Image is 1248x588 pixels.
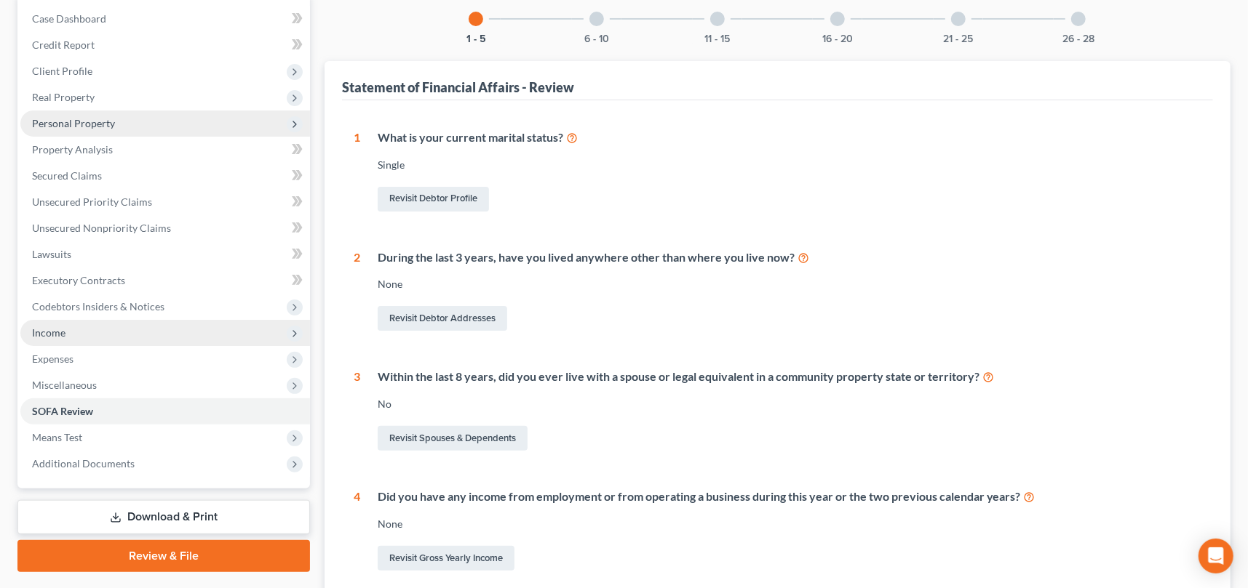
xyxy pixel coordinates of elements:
[378,249,1201,266] div: During the last 3 years, have you lived anywhere other than where you live now?
[32,457,135,470] span: Additional Documents
[32,143,113,156] span: Property Analysis
[378,187,489,212] a: Revisit Debtor Profile
[378,397,1201,411] div: No
[32,222,171,234] span: Unsecured Nonpriority Claims
[32,274,125,286] span: Executory Contracts
[32,379,97,391] span: Miscellaneous
[378,488,1201,505] div: Did you have any income from employment or from operating a business during this year or the two ...
[32,91,95,103] span: Real Property
[584,34,609,44] button: 6 - 10
[378,546,514,571] a: Revisit Gross Yearly Income
[32,196,152,208] span: Unsecured Priority Claims
[32,39,95,51] span: Credit Report
[20,163,310,189] a: Secured Claims
[32,12,106,25] span: Case Dashboard
[32,353,73,365] span: Expenses
[354,249,360,334] div: 2
[20,189,310,215] a: Unsecured Priority Claims
[20,32,310,58] a: Credit Report
[822,34,853,44] button: 16 - 20
[378,368,1201,385] div: Within the last 8 years, did you ever live with a spouse or legal equivalent in a community prope...
[32,300,164,313] span: Codebtors Insiders & Notices
[20,398,310,424] a: SOFA Review
[20,137,310,163] a: Property Analysis
[704,34,730,44] button: 11 - 15
[354,368,360,454] div: 3
[32,117,115,129] span: Personal Property
[342,78,574,96] div: Statement of Financial Affairs - Review
[32,405,93,417] span: SOFA Review
[378,306,507,331] a: Revisit Debtor Addresses
[20,241,310,267] a: Lawsuits
[354,488,360,573] div: 4
[32,326,65,339] span: Income
[1199,539,1233,573] div: Open Intercom Messenger
[20,267,310,294] a: Executory Contracts
[378,277,1201,291] div: None
[32,65,92,77] span: Client Profile
[378,158,1201,172] div: Single
[32,248,71,260] span: Lawsuits
[378,129,1201,146] div: What is your current marital status?
[17,500,310,534] a: Download & Print
[1062,34,1094,44] button: 26 - 28
[466,34,486,44] button: 1 - 5
[20,215,310,241] a: Unsecured Nonpriority Claims
[378,426,528,451] a: Revisit Spouses & Dependents
[17,540,310,572] a: Review & File
[943,34,973,44] button: 21 - 25
[378,517,1201,531] div: None
[20,6,310,32] a: Case Dashboard
[354,129,360,214] div: 1
[32,169,102,182] span: Secured Claims
[32,431,82,443] span: Means Test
